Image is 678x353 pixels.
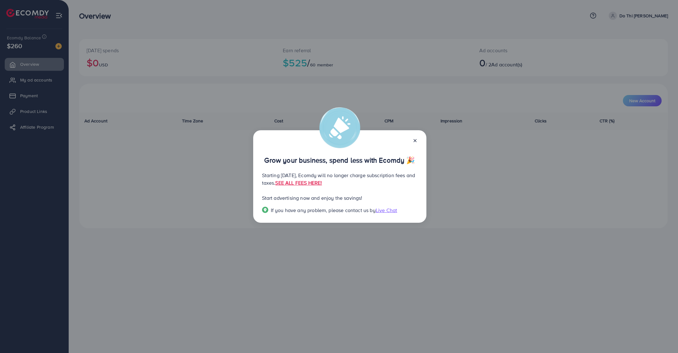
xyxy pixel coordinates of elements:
p: Grow your business, spend less with Ecomdy 🎉 [262,156,418,164]
img: Popup guide [262,207,268,213]
p: Starting [DATE], Ecomdy will no longer charge subscription fees and taxes. [262,171,418,187]
a: SEE ALL FEES HERE! [275,179,322,186]
p: Start advertising now and enjoy the savings! [262,194,418,202]
span: If you have any problem, please contact us by [271,207,376,214]
span: Live Chat [376,207,397,214]
img: alert [319,107,360,148]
